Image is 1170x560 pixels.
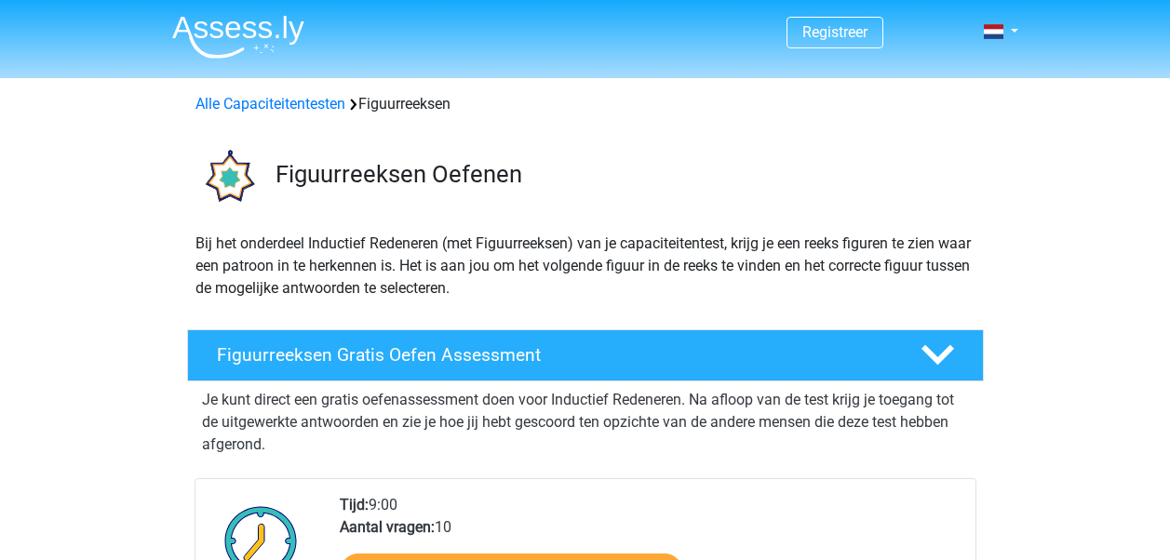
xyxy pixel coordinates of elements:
[188,138,267,217] img: figuurreeksen
[172,15,304,59] img: Assessly
[276,160,969,189] h3: Figuurreeksen Oefenen
[217,344,891,366] h4: Figuurreeksen Gratis Oefen Assessment
[195,95,345,113] a: Alle Capaciteitentesten
[802,23,867,41] a: Registreer
[195,233,975,300] p: Bij het onderdeel Inductief Redeneren (met Figuurreeksen) van je capaciteitentest, krijg je een r...
[340,518,435,536] b: Aantal vragen:
[340,496,369,513] b: Tijd:
[188,93,983,115] div: Figuurreeksen
[180,329,991,381] a: Figuurreeksen Gratis Oefen Assessment
[202,389,969,456] p: Je kunt direct een gratis oefenassessment doen voor Inductief Redeneren. Na afloop van de test kr...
